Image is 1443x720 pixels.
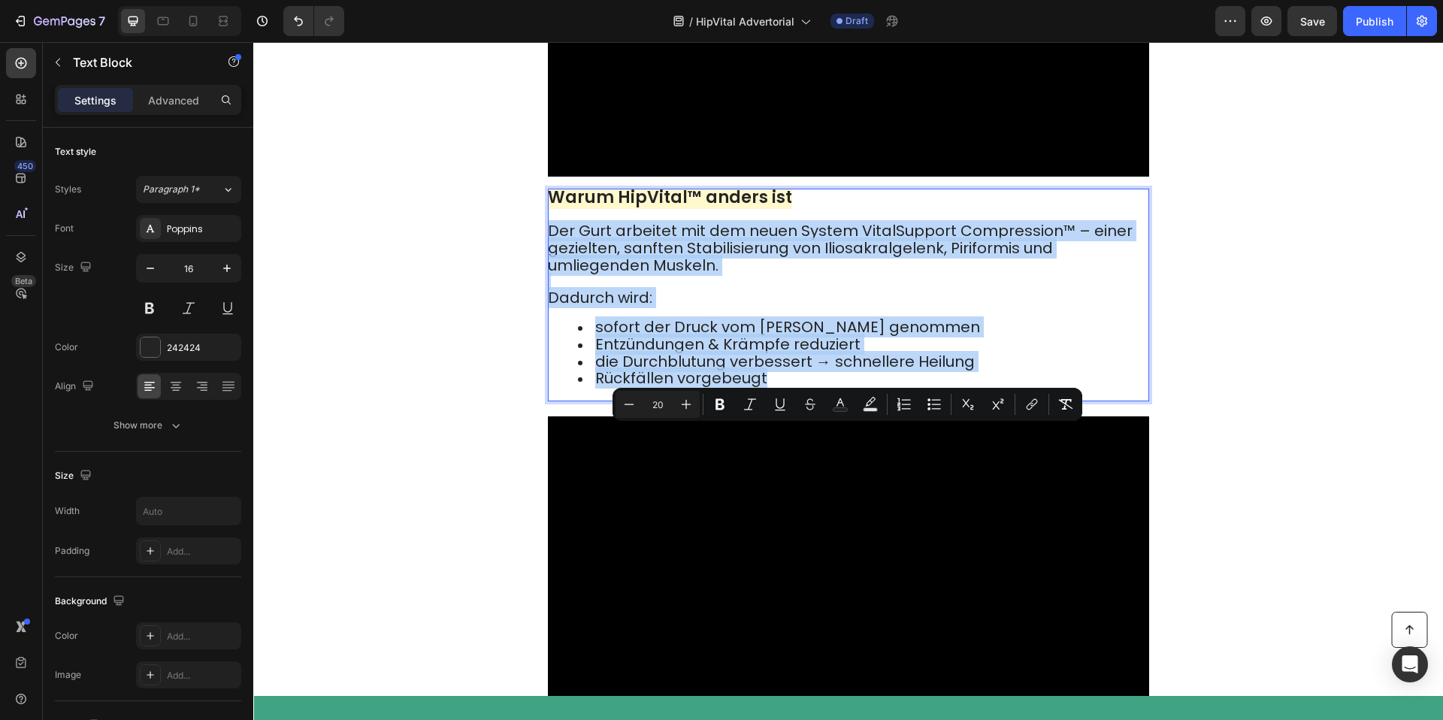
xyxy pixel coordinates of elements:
input: Auto [137,498,240,525]
p: Text Block [73,53,201,71]
div: Background [55,591,128,612]
div: Publish [1356,14,1393,29]
button: Save [1287,6,1337,36]
div: Size [55,258,95,278]
button: Show more [55,412,241,439]
div: Show more [113,418,183,433]
span: Save [1300,15,1325,28]
div: Image [55,668,81,682]
span: Entzündungen & Krämpfe reduziert [342,292,607,313]
p: Settings [74,92,116,108]
div: 242424 [167,341,237,355]
span: HipVital Advertorial [696,14,794,29]
span: sofort der Druck vom [PERSON_NAME] genommen [342,274,727,295]
div: Font [55,222,74,235]
p: Advanced [148,92,199,108]
div: Rich Text Editor. Editing area: main [295,147,896,359]
span: Dadurch wird: [295,245,399,266]
div: Color [55,629,78,643]
div: Add... [167,669,237,682]
div: Add... [167,630,237,643]
span: Rückfällen vorgebeugt [342,325,514,346]
div: Padding [55,544,89,558]
p: 7 [98,12,105,30]
div: Open Intercom Messenger [1392,646,1428,682]
iframe: Design area [253,42,1443,720]
button: Publish [1343,6,1406,36]
div: Editor contextual toolbar [613,388,1082,421]
div: Text style [55,145,96,159]
video: Video [295,374,896,675]
span: Der Gurt arbeitet mit dem neuen System VitalSupport Compression™ – einer gezielten, sanften Stabi... [295,178,879,234]
span: Draft [846,14,868,28]
div: Undo/Redo [283,6,344,36]
div: Styles [55,183,81,196]
button: 7 [6,6,112,36]
div: 450 [14,160,36,172]
div: Align [55,377,97,397]
span: / [689,14,693,29]
div: Width [55,504,80,518]
div: Size [55,466,95,486]
span: die Durchblutung verbessert → schnellere Heilung [342,309,721,330]
span: Paragraph 1* [143,183,200,196]
div: Poppins [167,222,237,236]
div: Color [55,340,78,354]
strong: Warum HipVital™ anders ist [295,144,539,167]
button: Paragraph 1* [136,176,241,203]
div: Beta [11,275,36,287]
div: Add... [167,545,237,558]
